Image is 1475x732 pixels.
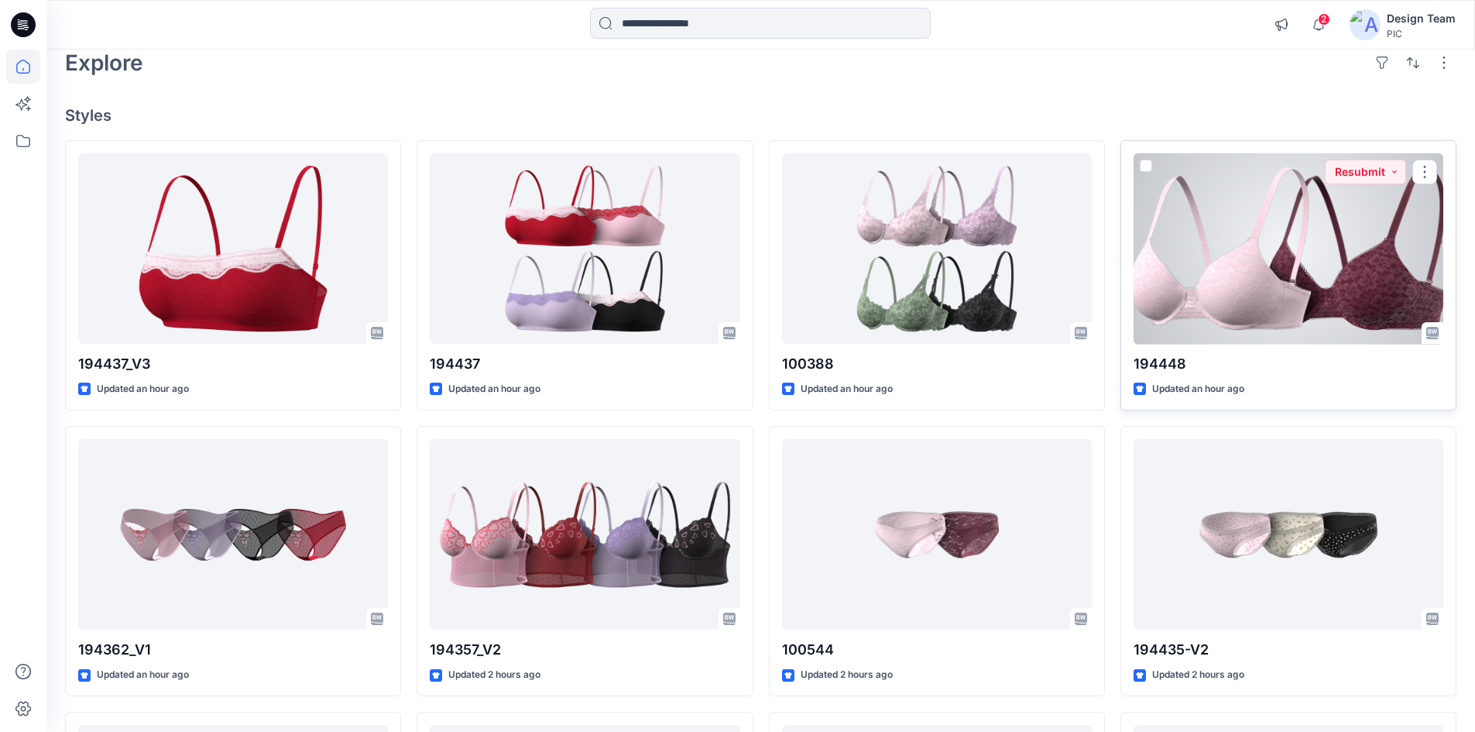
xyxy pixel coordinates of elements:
[1134,439,1443,631] a: 194435-V2
[1350,9,1381,40] img: avatar
[430,639,739,661] p: 194357_V2
[1387,9,1456,28] div: Design Team
[1134,353,1443,375] p: 194448
[97,381,189,397] p: Updated an hour ago
[430,439,739,631] a: 194357_V2
[448,667,540,683] p: Updated 2 hours ago
[78,153,388,345] a: 194437_V3
[801,381,893,397] p: Updated an hour ago
[448,381,540,397] p: Updated an hour ago
[97,667,189,683] p: Updated an hour ago
[430,353,739,375] p: 194437
[65,106,1456,125] h4: Styles
[430,153,739,345] a: 194437
[1152,667,1244,683] p: Updated 2 hours ago
[1387,28,1456,40] div: PIC
[1134,153,1443,345] a: 194448
[78,639,388,661] p: 194362_V1
[801,667,893,683] p: Updated 2 hours ago
[1318,13,1330,26] span: 2
[1134,639,1443,661] p: 194435-V2
[782,353,1092,375] p: 100388
[65,50,143,75] h2: Explore
[782,153,1092,345] a: 100388
[782,439,1092,631] a: 100544
[78,353,388,375] p: 194437_V3
[1152,381,1244,397] p: Updated an hour ago
[782,639,1092,661] p: 100544
[78,439,388,631] a: 194362_V1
